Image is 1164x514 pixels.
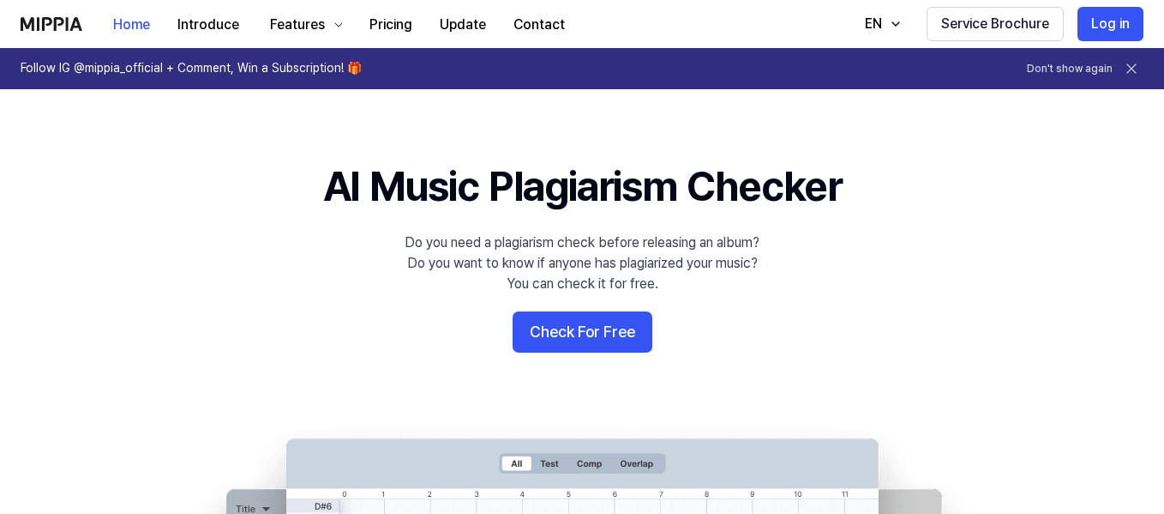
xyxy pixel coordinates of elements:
button: Home [99,8,164,42]
img: logo [21,17,82,31]
button: Contact [500,8,579,42]
button: Service Brochure [927,7,1064,41]
div: Features [267,15,328,35]
a: Update [426,1,500,48]
a: Home [99,1,164,48]
button: Log in [1077,7,1143,41]
button: Update [426,8,500,42]
div: Do you need a plagiarism check before releasing an album? Do you want to know if anyone has plagi... [405,233,759,294]
button: EN [848,7,913,41]
button: Check For Free [513,311,652,353]
button: Don't show again [1027,62,1113,76]
h1: Follow IG @mippia_official + Comment, Win a Subscription! 🎁 [21,60,362,77]
button: Pricing [356,8,426,42]
button: Introduce [164,8,253,42]
div: EN [861,14,885,34]
h1: AI Music Plagiarism Checker [323,158,842,215]
button: Features [253,8,356,42]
